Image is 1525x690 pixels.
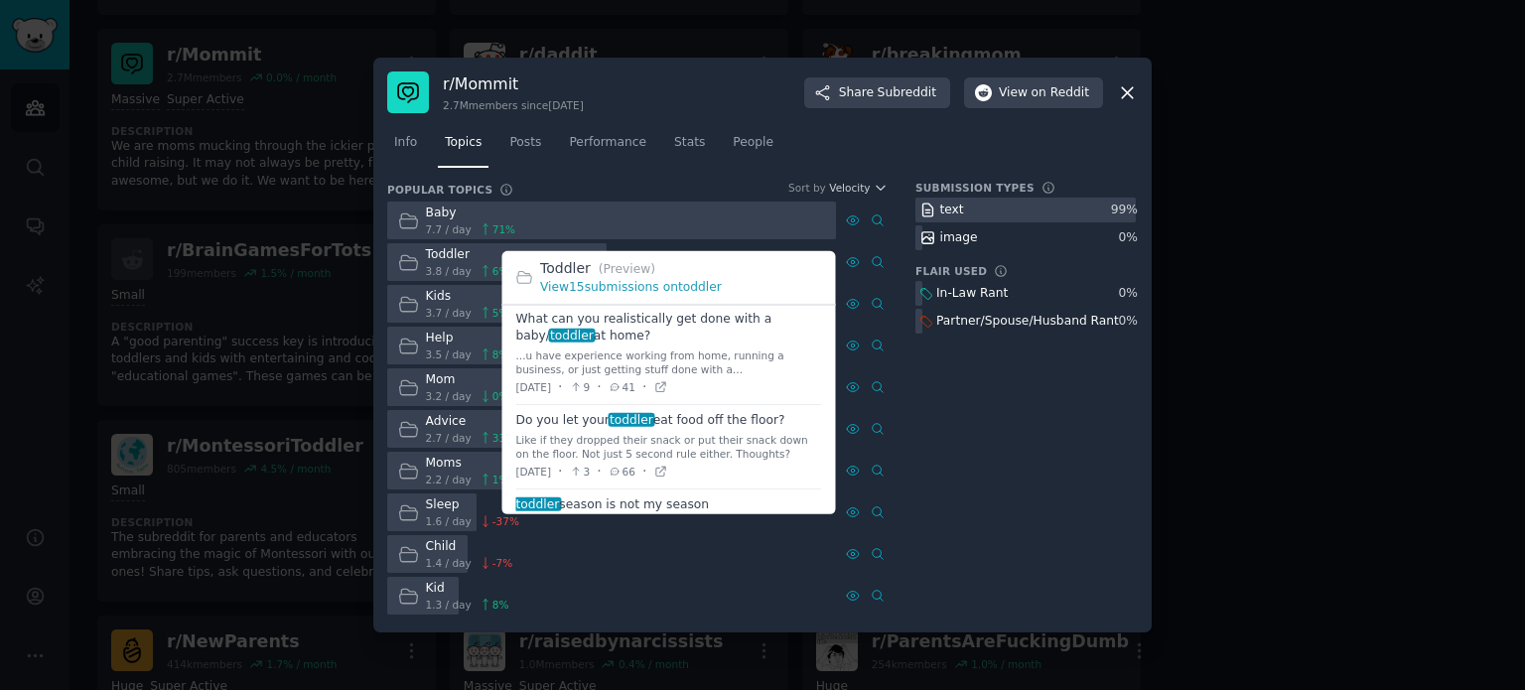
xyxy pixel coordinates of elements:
div: Toddler [426,246,509,264]
div: 0 % [1119,285,1138,303]
span: 41 [609,380,635,394]
h3: Flair Used [915,264,987,278]
span: 33 % [492,431,515,445]
div: Child [426,538,513,556]
span: 3.8 / day [426,264,472,278]
span: View [999,84,1089,102]
div: Moms [426,455,509,473]
div: 99 % [1111,202,1138,219]
span: · [558,376,562,397]
span: 3.5 / day [426,347,472,361]
span: 3.2 / day [426,389,472,403]
button: ShareSubreddit [804,77,950,109]
span: 5 % [492,306,509,320]
span: (Preview) [599,262,655,276]
button: Viewon Reddit [964,77,1103,109]
span: 1.3 / day [426,598,472,612]
span: Topics [445,134,482,152]
span: 1 % [492,473,509,486]
span: 71 % [492,222,515,236]
span: 7.7 / day [426,222,472,236]
span: 1.6 / day [426,514,472,528]
div: text [940,202,964,219]
span: -7 % [492,556,512,570]
span: · [642,461,646,482]
div: 0 % [1119,313,1138,331]
div: Kids [426,288,509,306]
div: Advice [426,413,516,431]
div: Sleep [426,496,519,514]
h3: Popular Topics [387,183,492,197]
span: Info [394,134,417,152]
a: View15submissions ontoddler [540,280,722,294]
span: [DATE] [516,465,552,479]
span: Performance [569,134,646,152]
button: Velocity [829,181,888,195]
span: · [597,376,601,397]
div: 0 % [1119,229,1138,247]
span: Share [839,84,936,102]
div: Kid [426,580,509,598]
div: In-Law Rant [936,285,1008,303]
h2: Toddler [540,258,822,279]
div: Mom [426,371,509,389]
span: 9 [569,380,590,394]
span: 66 [609,465,635,479]
a: Topics [438,127,488,168]
span: Posts [509,134,541,152]
a: Info [387,127,424,168]
span: Velocity [829,181,870,195]
img: Mommit [387,71,429,113]
span: · [558,461,562,482]
span: 3 [569,465,590,479]
div: ...u have experience working from home, running a business, or just getting stuff done with a bab... [516,348,822,376]
span: -37 % [492,514,519,528]
span: [DATE] [516,380,552,394]
h3: r/ Mommit [443,73,584,94]
a: Stats [667,127,712,168]
div: image [940,229,978,247]
span: 0 % [492,389,509,403]
span: 8 % [492,347,509,361]
a: People [726,127,780,168]
span: 1.4 / day [426,556,472,570]
h3: Submission Types [915,181,1035,195]
span: Stats [674,134,705,152]
span: 6 % [492,264,509,278]
span: 3.7 / day [426,306,472,320]
span: on Reddit [1032,84,1089,102]
span: · [642,376,646,397]
span: 2.7 / day [426,431,472,445]
a: Posts [502,127,548,168]
div: Help [426,330,509,347]
div: 2.7M members since [DATE] [443,98,584,112]
div: Baby [426,205,516,222]
div: Sort by [788,181,826,195]
span: Subreddit [878,84,936,102]
div: Partner/Spouse/Husband Rant [936,313,1119,331]
span: · [597,461,601,482]
span: People [733,134,773,152]
a: Performance [562,127,653,168]
span: 8 % [492,598,509,612]
span: 2.2 / day [426,473,472,486]
div: Like if they dropped their snack or put their snack down on the floor. Not just 5 second rule eit... [516,433,822,461]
